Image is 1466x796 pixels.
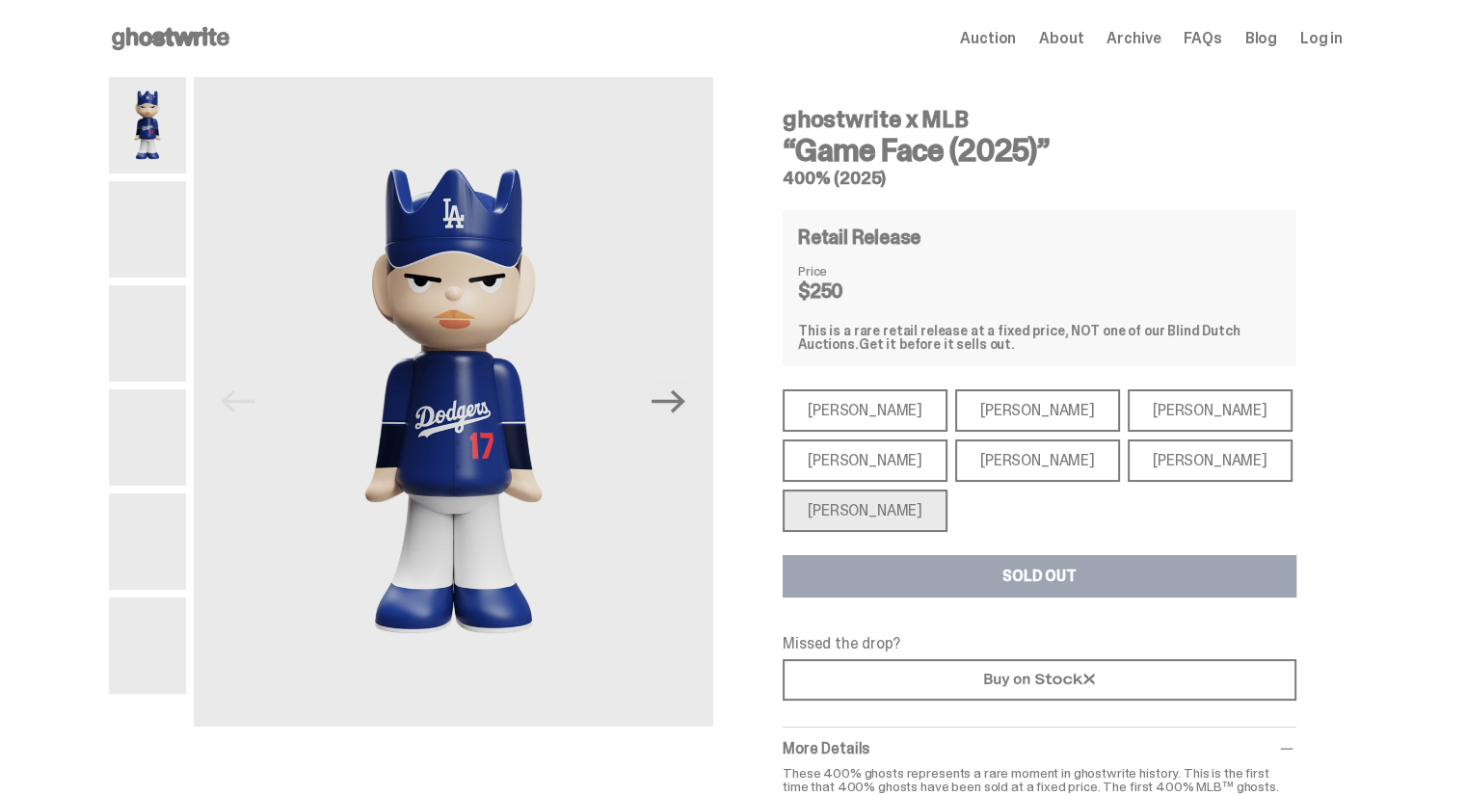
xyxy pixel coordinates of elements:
[1128,439,1293,482] div: [PERSON_NAME]
[648,381,690,423] button: Next
[783,490,947,532] div: [PERSON_NAME]
[783,170,1296,187] h5: 400% (2025)
[955,439,1120,482] div: [PERSON_NAME]
[783,555,1296,597] button: SOLD OUT
[1002,569,1077,584] div: SOLD OUT
[783,738,869,758] span: More Details
[1128,389,1293,432] div: [PERSON_NAME]
[955,389,1120,432] div: [PERSON_NAME]
[1300,31,1343,46] a: Log in
[798,281,894,301] dd: $250
[798,264,894,278] dt: Price
[783,108,1296,131] h4: ghostwrite x MLB
[783,439,947,482] div: [PERSON_NAME]
[194,77,713,727] img: 01-ghostwrite-mlb-game-face-hero-ohtani-front.png
[1106,31,1160,46] a: Archive
[960,31,1016,46] a: Auction
[1245,31,1277,46] a: Blog
[1039,31,1083,46] a: About
[783,135,1296,166] h3: “Game Face (2025)”
[798,324,1281,351] div: This is a rare retail release at a fixed price, NOT one of our Blind Dutch Auctions.
[109,77,186,173] img: 01-ghostwrite-mlb-game-face-hero-ohtani-front.png
[798,227,920,247] h4: Retail Release
[783,389,947,432] div: [PERSON_NAME]
[1184,31,1221,46] a: FAQs
[859,335,1015,353] span: Get it before it sells out.
[783,636,1296,651] p: Missed the drop?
